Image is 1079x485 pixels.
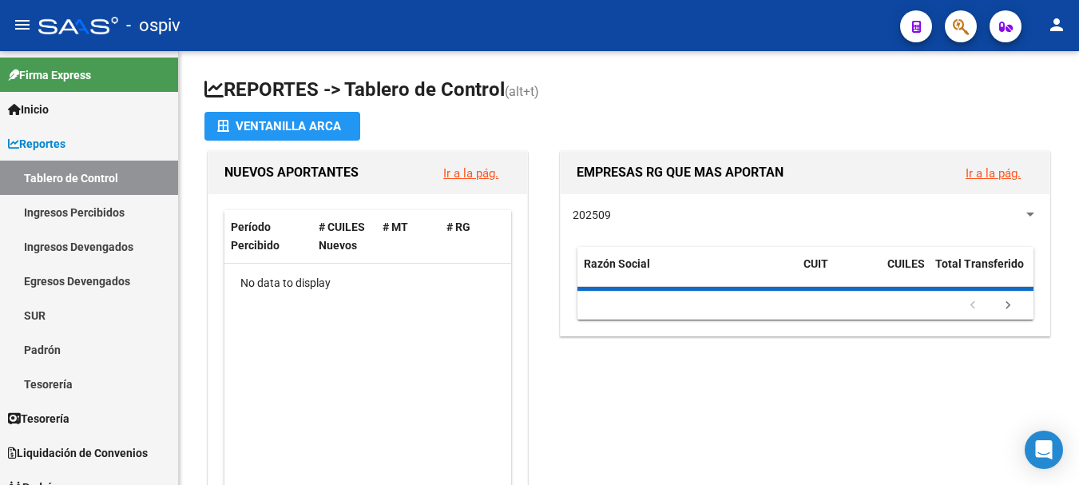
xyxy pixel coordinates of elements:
[13,15,32,34] mat-icon: menu
[8,66,91,84] span: Firma Express
[929,247,1041,300] datatable-header-cell: Total Transferido
[204,112,360,141] button: Ventanilla ARCA
[935,257,1024,270] span: Total Transferido
[383,221,408,233] span: # MT
[430,158,511,188] button: Ir a la pág.
[204,77,1053,105] h1: REPORTES -> Tablero de Control
[319,221,365,252] span: # CUILES Nuevos
[1047,15,1066,34] mat-icon: person
[231,221,280,252] span: Período Percibido
[8,444,148,462] span: Liquidación de Convenios
[797,247,881,300] datatable-header-cell: CUIT
[224,210,312,263] datatable-header-cell: Período Percibido
[376,210,440,263] datatable-header-cell: # MT
[881,247,929,300] datatable-header-cell: CUILES
[577,165,783,180] span: EMPRESAS RG QUE MAS APORTAN
[312,210,376,263] datatable-header-cell: # CUILES Nuevos
[8,101,49,118] span: Inicio
[440,210,504,263] datatable-header-cell: # RG
[887,257,925,270] span: CUILES
[505,84,539,99] span: (alt+t)
[8,410,69,427] span: Tesorería
[577,247,797,300] datatable-header-cell: Razón Social
[966,166,1021,181] a: Ir a la pág.
[224,264,515,304] div: No data to display
[573,209,611,221] span: 202509
[1025,431,1063,469] div: Open Intercom Messenger
[953,158,1033,188] button: Ir a la pág.
[443,166,498,181] a: Ir a la pág.
[803,257,828,270] span: CUIT
[224,165,359,180] span: NUEVOS APORTANTES
[446,221,470,233] span: # RG
[993,297,1023,315] a: go to next page
[584,257,650,270] span: Razón Social
[217,112,347,141] div: Ventanilla ARCA
[958,297,988,315] a: go to previous page
[126,8,180,43] span: - ospiv
[8,135,65,153] span: Reportes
